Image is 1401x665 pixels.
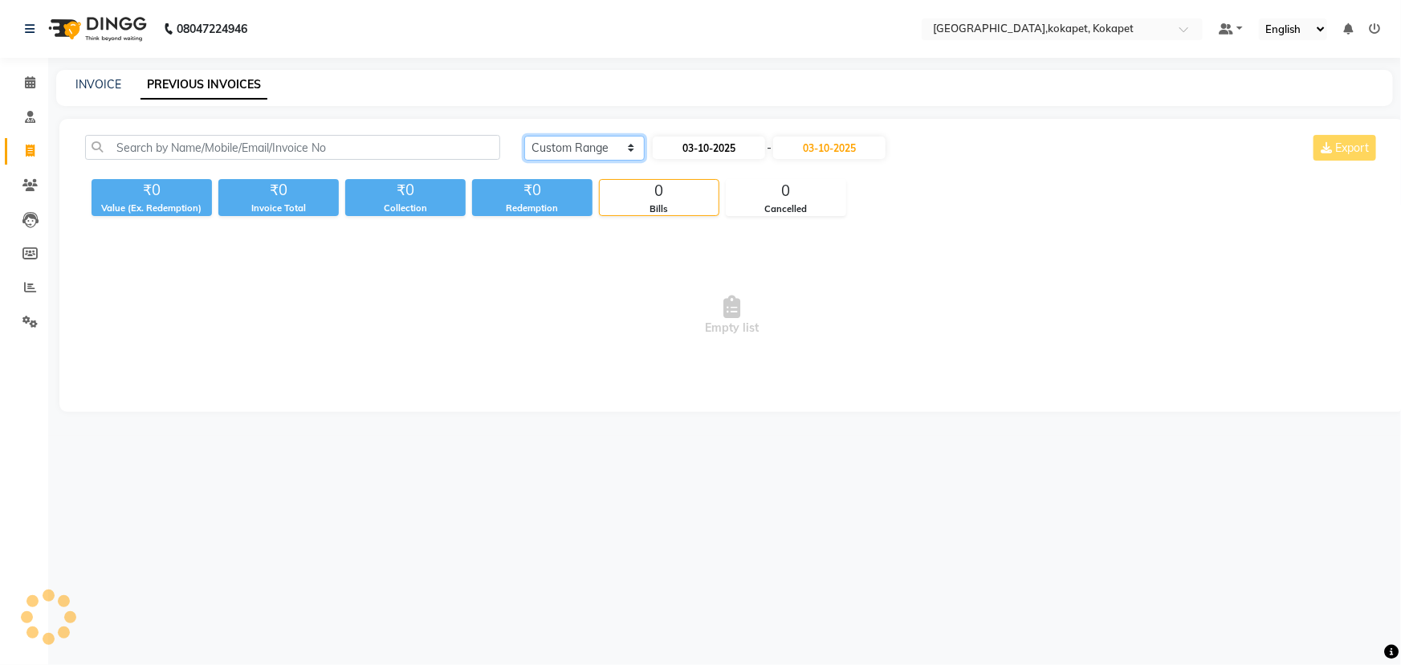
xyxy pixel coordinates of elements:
div: Collection [345,202,466,215]
input: Search by Name/Mobile/Email/Invoice No [85,135,500,160]
div: Bills [600,202,719,216]
a: INVOICE [75,77,121,92]
div: 0 [727,180,845,202]
input: Start Date [653,137,765,159]
span: - [767,140,772,157]
div: 0 [600,180,719,202]
input: End Date [773,137,886,159]
div: ₹0 [92,179,212,202]
div: ₹0 [345,179,466,202]
div: Redemption [472,202,593,215]
div: Value (Ex. Redemption) [92,202,212,215]
img: logo [41,6,151,51]
div: ₹0 [472,179,593,202]
span: Empty list [85,235,1379,396]
b: 08047224946 [177,6,247,51]
div: ₹0 [218,179,339,202]
div: Cancelled [727,202,845,216]
div: Invoice Total [218,202,339,215]
a: PREVIOUS INVOICES [141,71,267,100]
